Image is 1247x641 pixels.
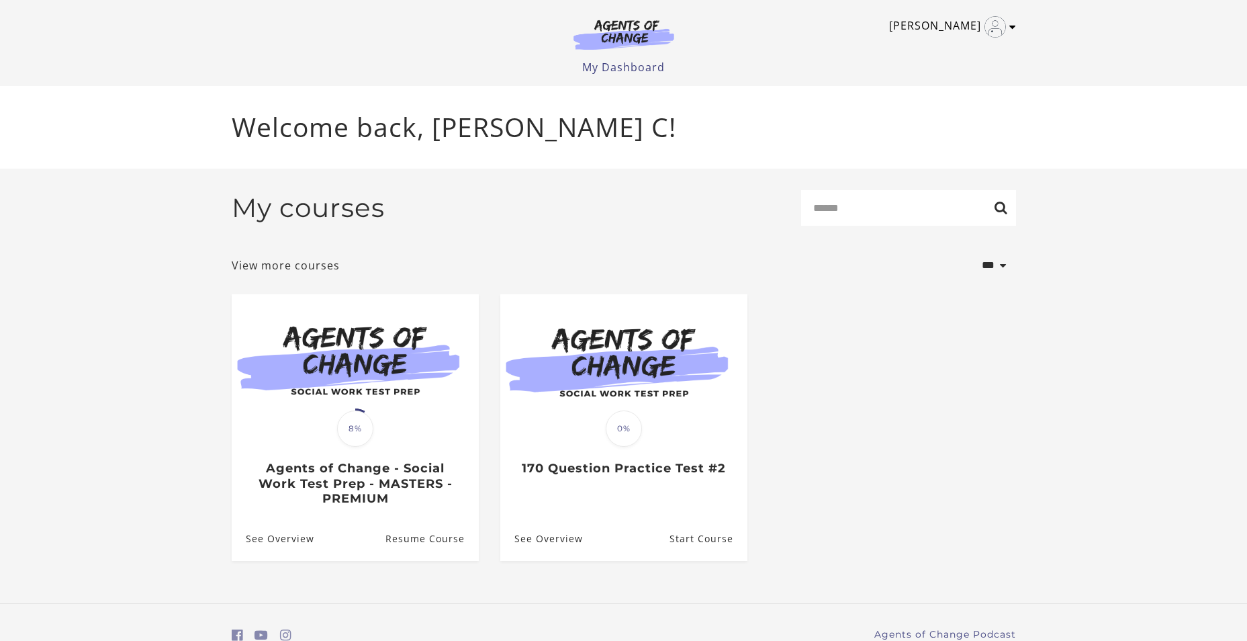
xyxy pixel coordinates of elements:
[232,108,1016,147] p: Welcome back, [PERSON_NAME] C!
[559,19,688,50] img: Agents of Change Logo
[232,257,340,273] a: View more courses
[232,517,314,560] a: Agents of Change - Social Work Test Prep - MASTERS - PREMIUM: See Overview
[606,411,642,447] span: 0%
[514,461,733,476] h3: 170 Question Practice Test #2
[889,16,1009,38] a: Toggle menu
[232,192,385,224] h2: My courses
[500,517,583,560] a: 170 Question Practice Test #2: See Overview
[669,517,747,560] a: 170 Question Practice Test #2: Resume Course
[385,517,478,560] a: Agents of Change - Social Work Test Prep - MASTERS - PREMIUM: Resume Course
[337,411,373,447] span: 8%
[246,461,464,507] h3: Agents of Change - Social Work Test Prep - MASTERS - PREMIUM
[582,60,665,75] a: My Dashboard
